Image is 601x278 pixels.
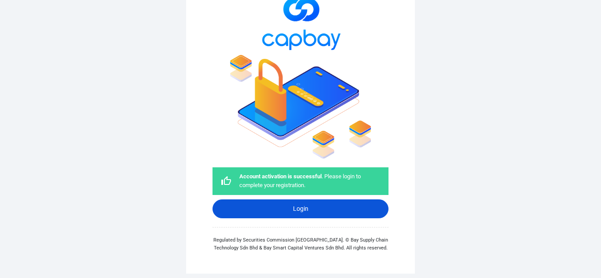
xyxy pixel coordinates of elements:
img: success [230,55,371,159]
div: Regulated by Securities Commission [GEOGRAPHIC_DATA]. © Bay Supply Chain Technology Sdn Bhd & Bay... [213,227,388,252]
a: Login [213,199,388,218]
p: . Please login to complete your registration. [239,172,380,191]
span: Account activation is successful [239,173,322,180]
